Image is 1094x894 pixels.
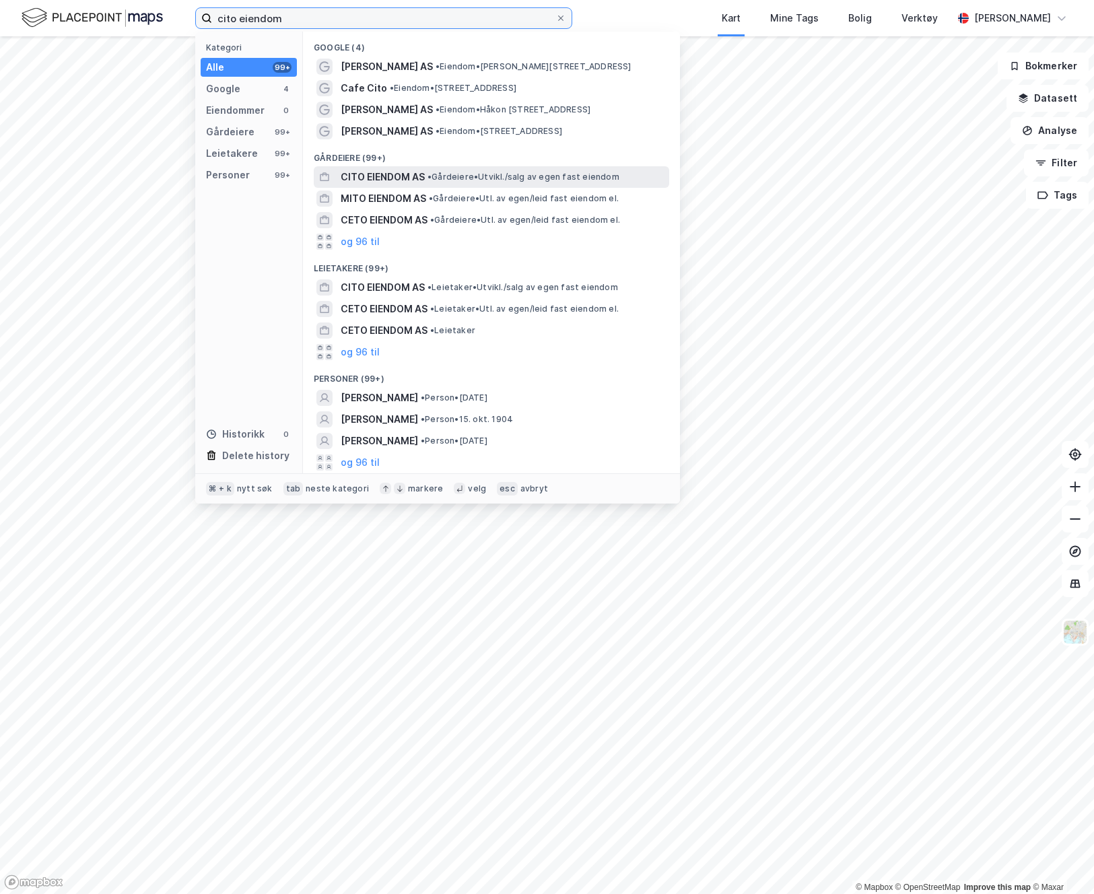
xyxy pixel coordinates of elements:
[390,83,516,94] span: Eiendom • [STREET_ADDRESS]
[848,10,872,26] div: Bolig
[341,102,433,118] span: [PERSON_NAME] AS
[341,191,426,207] span: MITO EIENDOM AS
[770,10,819,26] div: Mine Tags
[22,6,163,30] img: logo.f888ab2527a4732fd821a326f86c7f29.svg
[901,10,938,26] div: Verktøy
[206,124,254,140] div: Gårdeiere
[206,81,240,97] div: Google
[206,426,265,442] div: Historikk
[974,10,1051,26] div: [PERSON_NAME]
[273,148,292,159] div: 99+
[341,169,425,185] span: CITO EIENDOM AS
[341,433,418,449] span: [PERSON_NAME]
[303,32,680,56] div: Google (4)
[341,123,433,139] span: [PERSON_NAME] AS
[436,104,590,115] span: Eiendom • Håkon [STREET_ADDRESS]
[428,172,432,182] span: •
[430,325,434,335] span: •
[390,83,394,93] span: •
[341,344,380,360] button: og 96 til
[212,8,555,28] input: Søk på adresse, matrikkel, gårdeiere, leietakere eller personer
[428,172,619,182] span: Gårdeiere • Utvikl./salg av egen fast eiendom
[421,414,513,425] span: Person • 15. okt. 1904
[1006,85,1089,112] button: Datasett
[341,80,387,96] span: Cafe Cito
[341,454,380,471] button: og 96 til
[206,482,234,495] div: ⌘ + k
[303,252,680,277] div: Leietakere (99+)
[341,390,418,406] span: [PERSON_NAME]
[421,392,487,403] span: Person • [DATE]
[429,193,433,203] span: •
[430,325,475,336] span: Leietaker
[4,874,63,890] a: Mapbox homepage
[206,59,224,75] div: Alle
[408,483,443,494] div: markere
[237,483,273,494] div: nytt søk
[306,483,369,494] div: neste kategori
[430,304,619,314] span: Leietaker • Utl. av egen/leid fast eiendom el.
[341,301,428,317] span: CETO EIENDOM AS
[206,145,258,162] div: Leietakere
[895,883,961,892] a: OpenStreetMap
[206,167,250,183] div: Personer
[722,10,741,26] div: Kart
[206,102,265,118] div: Eiendommer
[303,142,680,166] div: Gårdeiere (99+)
[421,392,425,403] span: •
[436,126,562,137] span: Eiendom • [STREET_ADDRESS]
[341,212,428,228] span: CETO EIENDOM AS
[303,363,680,387] div: Personer (99+)
[1026,182,1089,209] button: Tags
[430,304,434,314] span: •
[1011,117,1089,144] button: Analyse
[341,59,433,75] span: [PERSON_NAME] AS
[1027,829,1094,894] div: Kontrollprogram for chat
[283,482,304,495] div: tab
[421,436,425,446] span: •
[430,215,620,226] span: Gårdeiere • Utl. av egen/leid fast eiendom el.
[273,62,292,73] div: 99+
[341,411,418,427] span: [PERSON_NAME]
[856,883,893,892] a: Mapbox
[430,215,434,225] span: •
[281,105,292,116] div: 0
[1027,829,1094,894] iframe: Chat Widget
[520,483,548,494] div: avbryt
[421,414,425,424] span: •
[341,234,380,250] button: og 96 til
[497,482,518,495] div: esc
[1024,149,1089,176] button: Filter
[341,279,425,296] span: CITO EIENDOM AS
[1062,619,1088,645] img: Z
[206,42,297,53] div: Kategori
[436,61,440,71] span: •
[281,429,292,440] div: 0
[436,104,440,114] span: •
[341,322,428,339] span: CETO EIENDOM AS
[436,126,440,136] span: •
[964,883,1031,892] a: Improve this map
[468,483,486,494] div: velg
[222,448,289,464] div: Delete history
[428,282,618,293] span: Leietaker • Utvikl./salg av egen fast eiendom
[428,282,432,292] span: •
[273,127,292,137] div: 99+
[998,53,1089,79] button: Bokmerker
[421,436,487,446] span: Person • [DATE]
[273,170,292,180] div: 99+
[436,61,631,72] span: Eiendom • [PERSON_NAME][STREET_ADDRESS]
[429,193,619,204] span: Gårdeiere • Utl. av egen/leid fast eiendom el.
[281,83,292,94] div: 4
